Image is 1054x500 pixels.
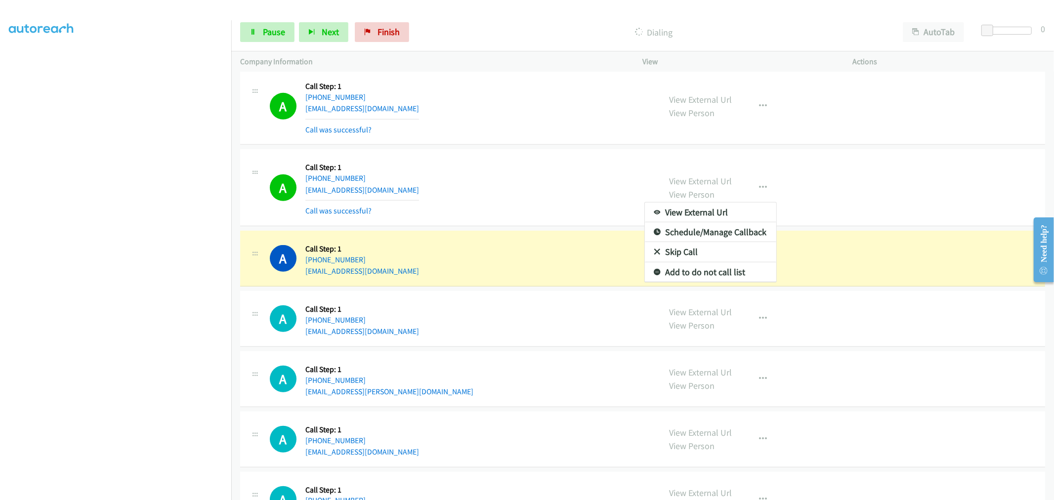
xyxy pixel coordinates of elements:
h1: A [270,426,296,453]
h1: A [270,245,296,272]
a: Add to do not call list [645,262,776,282]
h1: A [270,366,296,392]
iframe: Resource Center [1026,210,1054,289]
div: The call is yet to be attempted [270,426,296,453]
a: Skip Call [645,242,776,262]
iframe: To enrich screen reader interactions, please activate Accessibility in Grammarly extension settings [9,29,231,499]
a: View External Url [645,203,776,222]
a: Schedule/Manage Callback [645,222,776,242]
h1: A [270,305,296,332]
